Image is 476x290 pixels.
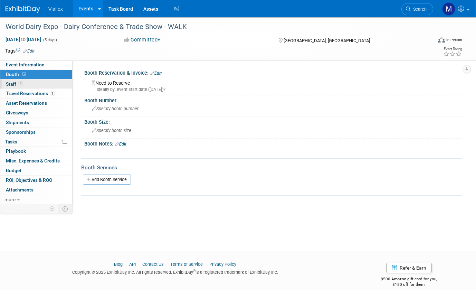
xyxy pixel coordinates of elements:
[20,37,27,42] span: to
[92,86,457,93] div: Ideally by: event start date ([DATE])?
[84,68,462,77] div: Booth Reservation & Invoice:
[84,139,462,148] div: Booth Notes:
[6,158,60,163] span: Misc. Expenses & Credits
[170,262,203,267] a: Terms of Service
[0,118,72,127] a: Shipments
[18,81,23,86] span: 4
[193,269,196,273] sup: ®
[124,262,128,267] span: |
[284,38,370,43] span: [GEOGRAPHIC_DATA], [GEOGRAPHIC_DATA]
[6,148,26,154] span: Playbook
[3,21,423,33] div: World Dairy Expo - Dairy Conference & Trade Show - WALK
[0,79,72,89] a: Staff4
[50,91,55,96] span: 1
[0,137,72,147] a: Tasks
[5,36,41,43] span: [DATE] [DATE]
[0,166,72,175] a: Budget
[92,106,139,111] span: Specify booth number
[6,120,29,125] span: Shipments
[0,195,72,204] a: more
[6,91,55,96] span: Travel Reservations
[114,262,123,267] a: Blog
[386,263,432,273] a: Refer & Earn
[48,6,63,12] span: Viaflex
[0,70,72,79] a: Booth
[81,164,462,171] div: Booth Services
[5,268,345,275] div: Copyright © 2025 ExhibitDay, Inc. All rights reserved. ExhibitDay is a registered trademark of Ex...
[0,147,72,156] a: Playbook
[6,72,27,77] span: Booth
[0,176,72,185] a: ROI, Objectives & ROO
[83,175,131,185] a: Add Booth Service
[23,49,35,54] a: Edit
[150,71,162,76] a: Edit
[165,262,169,267] span: |
[411,7,427,12] span: Search
[0,89,72,98] a: Travel Reservations1
[6,6,40,13] img: ExhibitDay
[0,99,72,108] a: Asset Reservations
[443,47,462,51] div: Event Rating
[6,62,45,67] span: Event Information
[89,78,457,93] div: Need to Reserve
[137,262,141,267] span: |
[6,81,23,87] span: Staff
[46,204,58,213] td: Personalize Event Tab Strip
[115,142,126,147] a: Edit
[0,108,72,118] a: Giveaways
[0,156,72,166] a: Misc. Expenses & Credits
[84,117,462,125] div: Booth Size:
[5,47,35,54] td: Tags
[395,36,463,46] div: Event Format
[204,262,208,267] span: |
[442,2,455,16] img: Megan Ringling
[122,36,163,44] button: Committed
[0,128,72,137] a: Sponsorships
[6,100,47,106] span: Asset Reservations
[142,262,164,267] a: Contact Us
[6,187,34,193] span: Attachments
[58,204,73,213] td: Toggle Event Tabs
[0,60,72,69] a: Event Information
[4,197,16,202] span: more
[356,272,462,288] div: $500 Amazon gift card for you,
[6,129,36,135] span: Sponsorships
[0,185,72,195] a: Attachments
[209,262,236,267] a: Privacy Policy
[6,168,21,173] span: Budget
[84,95,462,104] div: Booth Number:
[129,262,136,267] a: API
[356,282,462,288] div: $150 off for them.
[92,128,131,133] span: Specify booth size
[6,110,28,115] span: Giveaways
[446,37,462,43] div: In-Person
[5,139,17,144] span: Tasks
[401,3,433,15] a: Search
[6,177,52,183] span: ROI, Objectives & ROO
[42,38,57,42] span: (5 days)
[438,37,445,43] img: Format-Inperson.png
[21,72,27,77] span: Booth not reserved yet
